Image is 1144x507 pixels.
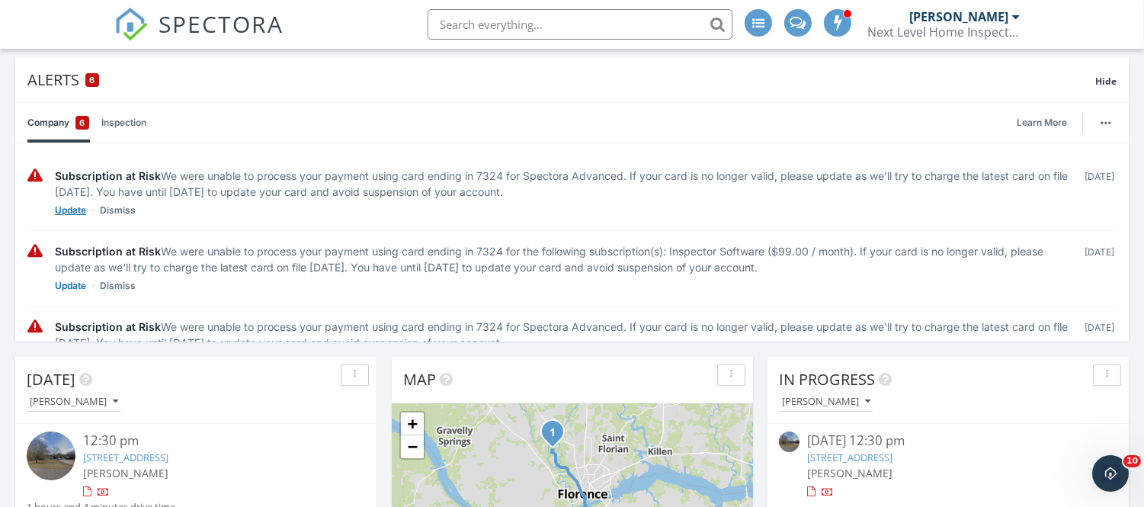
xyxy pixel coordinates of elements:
div: Alerts [27,69,1095,90]
span: 6 [80,115,85,130]
a: Zoom in [401,412,424,435]
div: 6480 Co Rd 41, Florence, AL 35633 [553,432,562,441]
img: streetview [27,432,75,480]
img: warning-336e3c8b2db1497d2c3c.svg [27,243,43,259]
span: Map [403,369,436,390]
div: 12:30 pm [83,432,337,451]
div: [PERSON_NAME] [782,396,870,407]
span: Subscription at Risk [55,320,161,333]
a: Company [27,103,89,143]
a: [DATE] 12:30 pm [STREET_ADDRESS] [PERSON_NAME] [779,432,1117,499]
a: Dismiss [100,278,136,294]
img: ellipsis-632cfdd7c38ec3a7d453.svg [1101,121,1111,124]
i: 1 [550,428,556,438]
a: Inspection [101,103,146,143]
span: 10 [1123,455,1141,467]
a: SPECTORA [114,21,284,53]
img: warning-336e3c8b2db1497d2c3c.svg [27,168,43,184]
a: Update [55,203,86,218]
span: 6 [90,75,95,85]
img: warning-336e3c8b2db1497d2c3c.svg [27,319,43,335]
div: We were unable to process your payment using card ending in 7324 for Spectora Advanced. If your c... [55,168,1070,200]
a: Learn More [1017,115,1076,130]
span: In Progress [779,369,875,390]
div: [DATE] [1082,168,1117,218]
span: [PERSON_NAME] [83,466,168,480]
a: [STREET_ADDRESS] [83,451,168,464]
a: Zoom out [401,435,424,458]
span: SPECTORA [159,8,284,40]
span: Subscription at Risk [55,169,161,182]
span: Hide [1095,75,1117,88]
div: [PERSON_NAME] [30,396,118,407]
a: [STREET_ADDRESS] [807,451,892,464]
a: Update [55,278,86,294]
div: [DATE] [1082,243,1117,294]
span: [PERSON_NAME] [807,466,892,480]
div: We were unable to process your payment using card ending in 7324 for the following subscription(s... [55,243,1070,275]
div: [PERSON_NAME] [909,9,1008,24]
div: [DATE] [1082,319,1117,369]
span: Subscription at Risk [55,245,161,258]
button: [PERSON_NAME] [27,392,121,412]
iframe: Intercom live chat [1092,455,1129,492]
div: Next Level Home Inspection, LLC [867,24,1020,40]
img: streetview [779,432,800,452]
div: We were unable to process your payment using card ending in 7324 for Spectora Advanced. If your c... [55,319,1070,351]
div: [DATE] 12:30 pm [807,432,1089,451]
span: [DATE] [27,369,75,390]
a: Dismiss [100,203,136,218]
img: The Best Home Inspection Software - Spectora [114,8,148,41]
button: [PERSON_NAME] [779,392,873,412]
input: Search everything... [428,9,732,40]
